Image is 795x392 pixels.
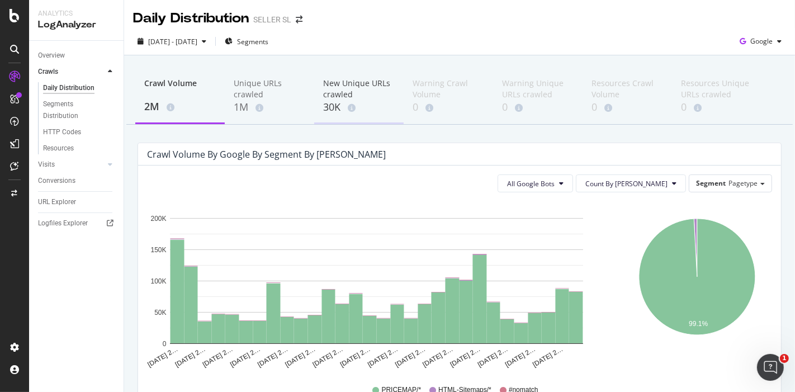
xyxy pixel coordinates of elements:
[757,354,784,381] iframe: Intercom live chat
[38,175,75,187] div: Conversions
[735,32,786,50] button: Google
[413,78,484,100] div: Warning Crawl Volume
[38,18,115,31] div: LogAnalyzer
[43,143,74,154] div: Resources
[43,82,116,94] a: Daily Distribution
[750,36,773,46] span: Google
[38,175,116,187] a: Conversions
[43,98,105,122] div: Segments Distribution
[133,32,211,50] button: [DATE] - [DATE]
[681,78,753,100] div: Resources Unique URLs crawled
[220,32,273,50] button: Segments
[144,100,216,114] div: 2M
[154,309,166,317] text: 50K
[681,100,753,115] div: 0
[43,126,116,138] a: HTTP Codes
[624,201,770,369] svg: A chart.
[323,100,395,115] div: 30K
[591,100,663,115] div: 0
[38,50,65,62] div: Overview
[148,37,197,46] span: [DATE] - [DATE]
[413,100,484,115] div: 0
[591,78,663,100] div: Resources Crawl Volume
[502,78,574,100] div: Warning Unique URLs crawled
[585,179,668,188] span: Count By Day
[502,100,574,115] div: 0
[38,66,58,78] div: Crawls
[498,174,573,192] button: All Google Bots
[253,14,291,25] div: SELLER SL
[38,196,116,208] a: URL Explorer
[43,143,116,154] a: Resources
[38,9,115,18] div: Analytics
[38,159,105,171] a: Visits
[234,78,305,100] div: Unique URLs crawled
[780,354,789,363] span: 1
[43,126,81,138] div: HTTP Codes
[147,149,386,160] div: Crawl Volume by google by Segment by [PERSON_NAME]
[38,159,55,171] div: Visits
[323,78,395,100] div: New Unique URLs crawled
[576,174,686,192] button: Count By [PERSON_NAME]
[150,215,166,223] text: 200K
[696,178,726,188] span: Segment
[43,98,116,122] a: Segments Distribution
[296,16,302,23] div: arrow-right-arrow-left
[38,196,76,208] div: URL Explorer
[163,340,167,348] text: 0
[38,218,116,229] a: Logfiles Explorer
[38,218,88,229] div: Logfiles Explorer
[38,66,105,78] a: Crawls
[43,82,94,94] div: Daily Distribution
[234,100,305,115] div: 1M
[507,179,555,188] span: All Google Bots
[689,320,708,328] text: 99.1%
[150,246,166,254] text: 150K
[728,178,758,188] span: Pagetype
[237,37,268,46] span: Segments
[133,9,249,28] div: Daily Distribution
[144,78,216,99] div: Crawl Volume
[147,201,606,369] svg: A chart.
[38,50,116,62] a: Overview
[150,277,166,285] text: 100K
